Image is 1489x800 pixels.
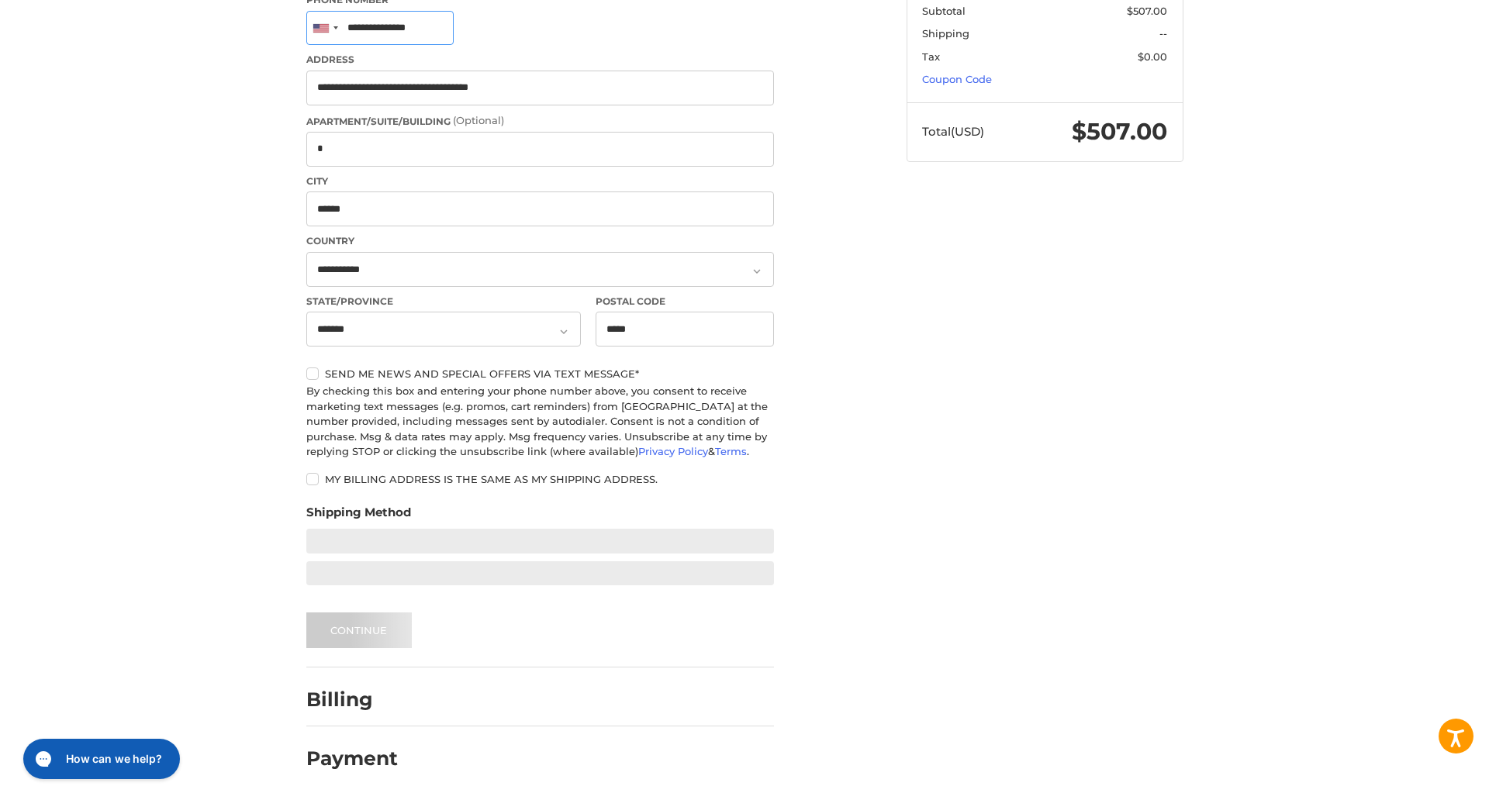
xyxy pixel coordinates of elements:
label: Apartment/Suite/Building [306,113,774,129]
label: Send me news and special offers via text message* [306,367,774,380]
div: United States: +1 [307,12,343,45]
div: By checking this box and entering your phone number above, you consent to receive marketing text ... [306,384,774,460]
h2: How can we help? [50,18,147,33]
legend: Shipping Method [306,504,411,529]
span: -- [1159,27,1167,40]
label: State/Province [306,295,581,309]
h2: Payment [306,747,398,771]
button: Gorgias live chat [8,5,164,46]
span: Total (USD) [922,124,984,139]
a: Coupon Code [922,73,992,85]
label: Postal Code [596,295,774,309]
a: Terms [715,445,747,457]
label: City [306,174,774,188]
span: Subtotal [922,5,966,17]
span: Shipping [922,27,969,40]
span: Tax [922,50,940,63]
label: Address [306,53,774,67]
span: $507.00 [1072,117,1167,146]
label: My billing address is the same as my shipping address. [306,473,774,485]
a: Privacy Policy [638,445,708,457]
span: $507.00 [1127,5,1167,17]
label: Country [306,234,774,248]
span: $0.00 [1138,50,1167,63]
button: Continue [306,612,412,648]
h2: Billing [306,688,397,712]
small: (Optional) [453,114,504,126]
